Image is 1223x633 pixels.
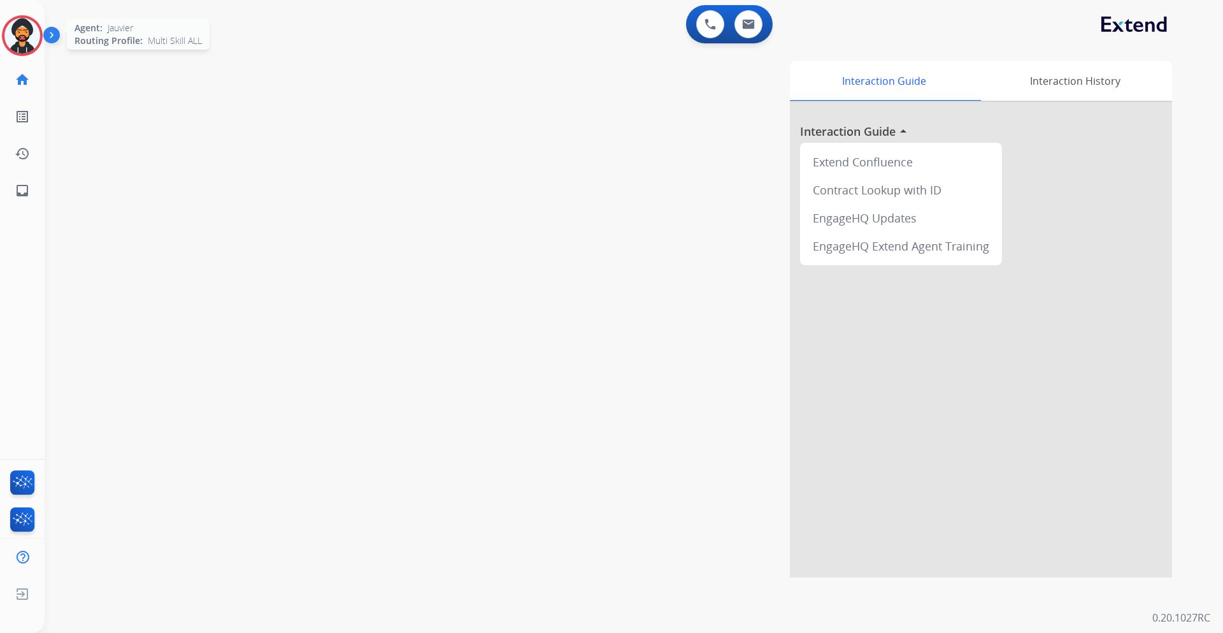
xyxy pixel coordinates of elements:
[15,109,30,124] mat-icon: list_alt
[805,232,997,260] div: EngageHQ Extend Agent Training
[978,61,1172,101] div: Interaction History
[805,176,997,204] div: Contract Lookup with ID
[805,148,997,176] div: Extend Confluence
[4,18,40,54] img: avatar
[15,146,30,161] mat-icon: history
[15,183,30,198] mat-icon: inbox
[148,34,202,47] span: Multi Skill ALL
[108,22,133,34] span: Jauvier
[805,204,997,232] div: EngageHQ Updates
[75,34,143,47] span: Routing Profile:
[790,61,978,101] div: Interaction Guide
[15,72,30,87] mat-icon: home
[75,22,103,34] span: Agent:
[1152,610,1210,625] p: 0.20.1027RC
